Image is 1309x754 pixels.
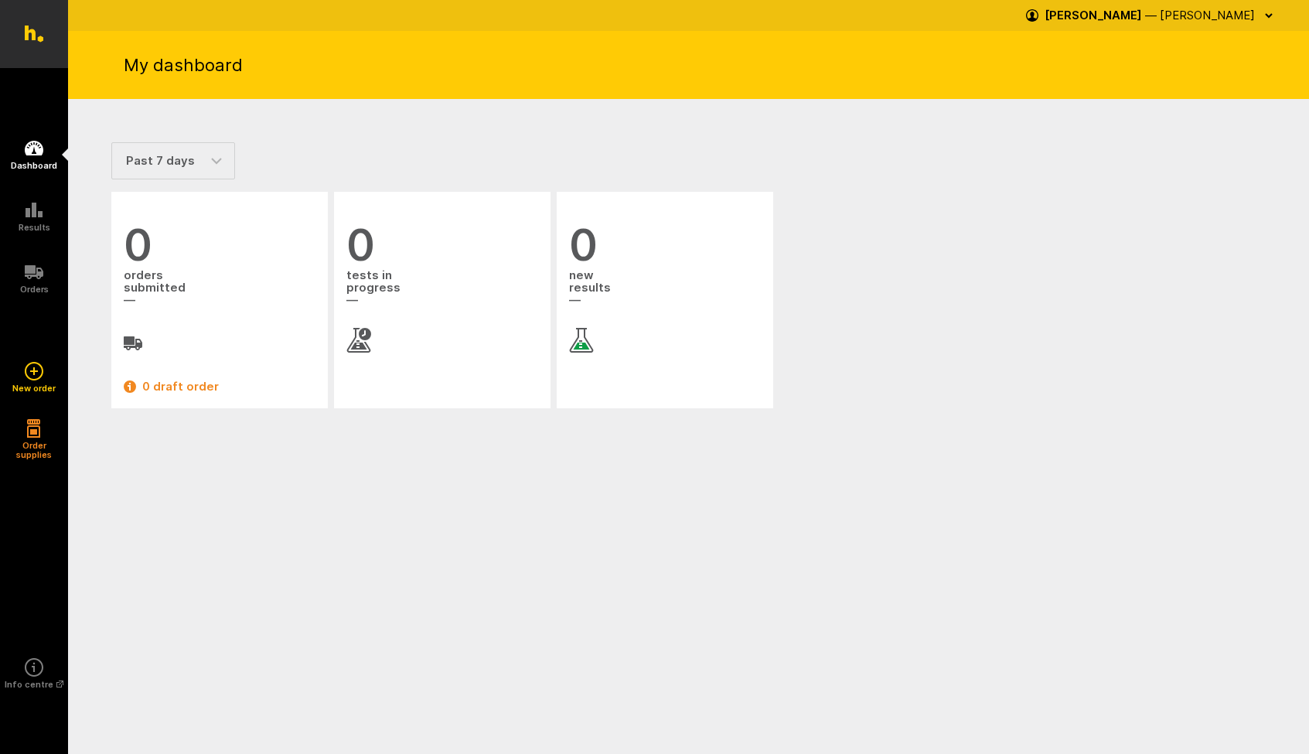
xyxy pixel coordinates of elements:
span: tests in progress [346,268,538,309]
h1: My dashboard [124,53,243,77]
h5: Info centre [5,680,63,689]
span: new results [569,268,761,309]
span: 0 [124,223,315,268]
a: 0 draft order [124,377,315,396]
a: 0 orderssubmitted [124,223,315,353]
a: 0 newresults [569,223,761,353]
span: 0 [569,223,761,268]
span: — [PERSON_NAME] [1145,8,1255,22]
strong: [PERSON_NAME] [1045,8,1142,22]
span: 0 [346,223,538,268]
h5: New order [12,384,56,393]
span: orders submitted [124,268,315,309]
h5: Orders [20,285,49,294]
h5: Dashboard [11,161,57,170]
a: 0 tests inprogress [346,223,538,353]
h5: Results [19,223,50,232]
h5: Order supplies [11,441,57,459]
button: [PERSON_NAME] — [PERSON_NAME] [1026,3,1278,28]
